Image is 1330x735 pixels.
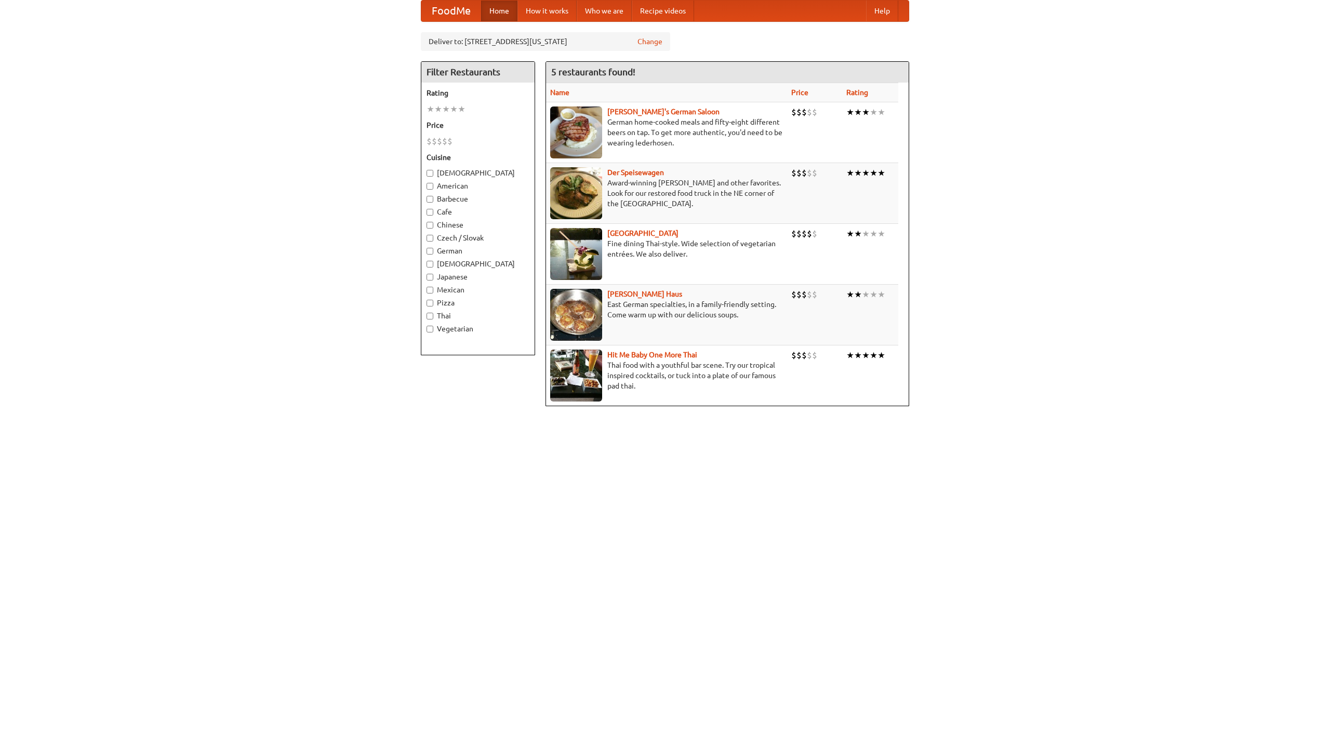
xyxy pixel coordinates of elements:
li: ★ [854,289,862,300]
li: $ [807,167,812,179]
a: FoodMe [421,1,481,21]
img: speisewagen.jpg [550,167,602,219]
li: $ [796,289,802,300]
img: satay.jpg [550,228,602,280]
a: Name [550,88,569,97]
label: Barbecue [427,194,529,204]
li: ★ [870,289,877,300]
li: ★ [846,350,854,361]
li: ★ [434,103,442,115]
li: $ [812,106,817,118]
a: Who we are [577,1,632,21]
li: ★ [854,350,862,361]
li: $ [802,228,807,239]
li: $ [807,350,812,361]
li: $ [807,106,812,118]
label: Chinese [427,220,529,230]
li: ★ [450,103,458,115]
div: Deliver to: [STREET_ADDRESS][US_STATE] [421,32,670,51]
p: Thai food with a youthful bar scene. Try our tropical inspired cocktails, or tuck into a plate of... [550,360,783,391]
li: ★ [862,289,870,300]
input: Mexican [427,287,433,293]
input: Thai [427,313,433,319]
li: ★ [877,106,885,118]
li: $ [812,228,817,239]
li: ★ [877,167,885,179]
p: Award-winning [PERSON_NAME] and other favorites. Look for our restored food truck in the NE corne... [550,178,783,209]
input: Japanese [427,274,433,280]
li: ★ [846,106,854,118]
li: ★ [442,103,450,115]
li: $ [791,106,796,118]
img: esthers.jpg [550,106,602,158]
input: Pizza [427,300,433,306]
li: $ [796,350,802,361]
label: Mexican [427,285,529,295]
li: $ [812,167,817,179]
li: $ [796,228,802,239]
label: [DEMOGRAPHIC_DATA] [427,168,529,178]
li: ★ [854,228,862,239]
li: $ [796,167,802,179]
input: Cafe [427,209,433,216]
li: $ [791,167,796,179]
img: kohlhaus.jpg [550,289,602,341]
h4: Filter Restaurants [421,62,535,83]
li: $ [802,350,807,361]
a: Change [637,36,662,47]
li: ★ [870,228,877,239]
a: Price [791,88,808,97]
li: ★ [870,350,877,361]
li: $ [437,136,442,147]
a: [PERSON_NAME]'s German Saloon [607,108,720,116]
li: $ [802,106,807,118]
li: ★ [854,167,862,179]
li: $ [791,350,796,361]
input: [DEMOGRAPHIC_DATA] [427,261,433,268]
li: $ [807,289,812,300]
li: $ [812,289,817,300]
h5: Price [427,120,529,130]
li: $ [807,228,812,239]
h5: Cuisine [427,152,529,163]
li: ★ [427,103,434,115]
li: ★ [846,228,854,239]
ng-pluralize: 5 restaurants found! [551,67,635,77]
label: Pizza [427,298,529,308]
li: ★ [862,106,870,118]
a: Rating [846,88,868,97]
a: Home [481,1,517,21]
a: Recipe videos [632,1,694,21]
li: ★ [870,167,877,179]
a: Hit Me Baby One More Thai [607,351,697,359]
li: $ [802,289,807,300]
a: Der Speisewagen [607,168,664,177]
li: $ [802,167,807,179]
p: Fine dining Thai-style. Wide selection of vegetarian entrées. We also deliver. [550,238,783,259]
li: ★ [862,350,870,361]
li: $ [432,136,437,147]
input: Vegetarian [427,326,433,332]
input: German [427,248,433,255]
p: German home-cooked meals and fifty-eight different beers on tap. To get more authentic, you'd nee... [550,117,783,148]
label: Cafe [427,207,529,217]
label: Japanese [427,272,529,282]
a: Help [866,1,898,21]
li: ★ [854,106,862,118]
li: ★ [862,228,870,239]
img: babythai.jpg [550,350,602,402]
a: [GEOGRAPHIC_DATA] [607,229,679,237]
li: ★ [846,289,854,300]
p: East German specialties, in a family-friendly setting. Come warm up with our delicious soups. [550,299,783,320]
li: $ [791,228,796,239]
a: [PERSON_NAME] Haus [607,290,682,298]
label: Vegetarian [427,324,529,334]
li: $ [796,106,802,118]
li: ★ [458,103,465,115]
label: German [427,246,529,256]
label: American [427,181,529,191]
